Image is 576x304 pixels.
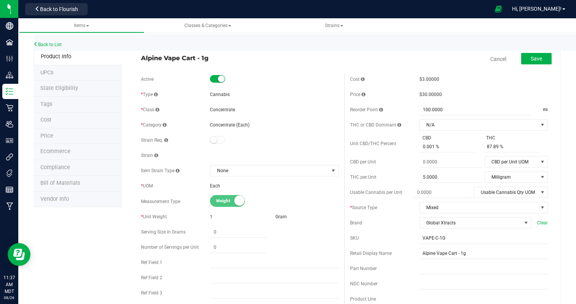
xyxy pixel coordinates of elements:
span: CBD per Unit [350,159,376,165]
a: Cancel [490,55,506,63]
inline-svg: User Roles [6,137,13,144]
button: Back to Flourish [25,3,88,15]
span: Classes & Categories [184,23,231,28]
span: Unit CBD/THC Percent [350,141,396,146]
span: Unit Weight [141,214,167,219]
inline-svg: Reports [6,186,13,194]
input: 0.0000 [414,187,472,198]
span: Save [531,56,542,62]
span: Ref Field 2 [141,275,162,280]
span: UOM [141,183,153,189]
span: Mixed [420,202,538,213]
input: 5.0000 [419,172,483,182]
p: 11:37 AM MDT [3,274,15,295]
span: Price [40,133,53,139]
span: Milligram [485,172,538,182]
span: THC per Unit [350,174,376,180]
span: Measurement Type [141,199,180,204]
input: 100.0000 [419,104,531,115]
span: select [538,172,547,182]
span: select [538,120,547,130]
span: Each [210,183,220,189]
span: select [538,202,547,213]
button: Save [521,53,552,64]
span: Number of Servings per Unit [141,245,199,250]
span: Tag [40,69,53,76]
span: Category [141,122,166,128]
span: Cannabis [210,92,230,97]
span: Product Info [41,53,71,60]
input: 0 [210,242,267,253]
inline-svg: Manufacturing [6,202,13,210]
span: Part Number [350,266,377,271]
span: Brand [350,220,362,226]
span: Source Type [350,205,377,210]
span: Product Line [350,296,376,302]
span: Retail Display Name [350,251,392,256]
span: Bill of Materials [40,180,80,186]
span: Back to Flourish [40,6,78,12]
input: 87.89 % [483,141,540,152]
span: Item Strain Type [141,168,179,173]
span: 1 [210,214,213,219]
span: Strain [141,153,158,158]
inline-svg: Configuration [6,55,13,62]
span: Ecommerce [40,148,70,155]
span: Strain Req. [141,138,168,143]
span: $3.00000 [419,77,439,82]
span: Reorder Point [350,107,383,112]
span: Active [141,77,154,82]
span: $30.00000 [419,92,442,97]
iframe: Resource center [8,243,30,266]
span: Items [74,23,89,28]
span: Price [350,92,365,97]
span: CBD per Unit UOM [485,157,538,167]
span: Usable Cannabis Qty UOM [474,187,538,198]
inline-svg: Tags [6,170,13,177]
inline-svg: Distribution [6,71,13,79]
span: Vendor Info [40,196,69,202]
span: ea [543,104,548,115]
span: Compliance [40,164,70,171]
span: Strains [325,23,343,28]
input: 0 [210,227,267,237]
span: SKU [350,235,359,241]
inline-svg: Inventory [6,88,13,95]
span: Concentrate (Each) [210,122,250,128]
span: select [538,187,547,198]
span: Clear [537,219,548,226]
span: Tag [40,85,78,91]
inline-svg: Company [6,22,13,30]
span: THC [483,134,498,141]
input: 0.0000 [419,157,483,167]
span: Class [141,107,159,112]
p: 08/26 [3,295,15,301]
span: Tag [40,101,52,107]
span: NDC Number [350,281,378,286]
span: Usable Cannabis per Unit [350,190,402,195]
span: Open Ecommerce Menu [490,2,507,16]
span: Global Xtracts [420,218,522,228]
span: select [538,157,547,167]
span: Concentrate [210,107,235,112]
span: Ref Field 3 [141,290,162,296]
span: N/A [420,120,538,130]
inline-svg: Retail [6,104,13,112]
input: 0.001 % [419,141,476,152]
span: Hi, [PERSON_NAME]! [512,6,562,12]
span: Ref Field 1 [141,260,162,265]
span: THC or CBD Dominant [350,122,401,128]
inline-svg: Users [6,120,13,128]
span: Cost [350,77,365,82]
span: Cost [40,117,51,123]
a: Back to List [34,42,62,47]
span: None [210,165,328,176]
span: CBD [419,134,434,141]
span: Weight [216,195,250,206]
span: Type [141,92,158,97]
span: Alpine Vape Cart - 1g [141,53,339,62]
span: Gram [275,214,287,219]
inline-svg: Facilities [6,38,13,46]
span: Serving Size in Grams [141,229,186,235]
inline-svg: Integrations [6,153,13,161]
